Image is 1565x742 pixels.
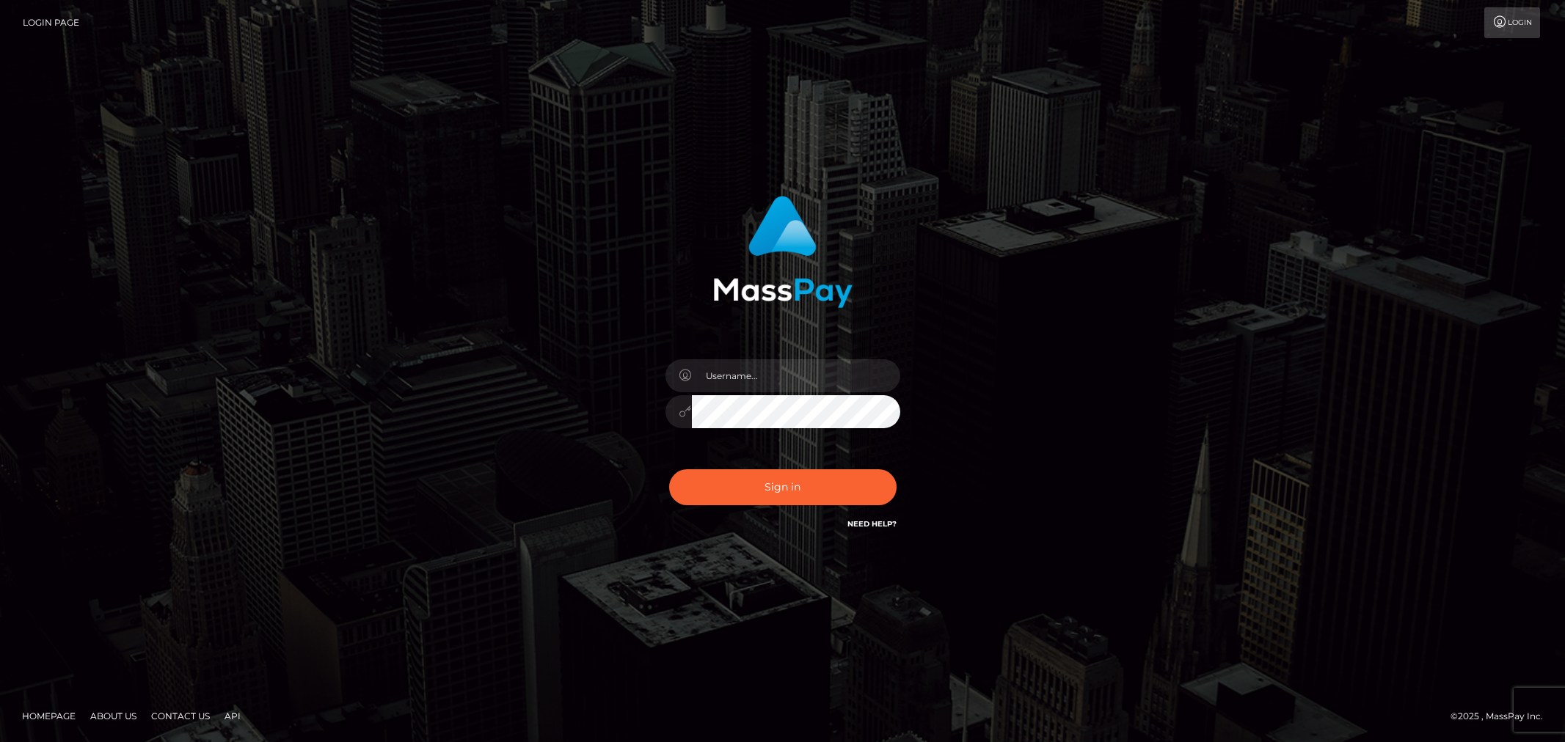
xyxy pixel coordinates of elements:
a: API [219,705,247,727]
img: MassPay Login [713,196,853,308]
a: Login Page [23,7,79,38]
a: Contact Us [145,705,216,727]
div: © 2025 , MassPay Inc. [1451,708,1554,724]
a: Homepage [16,705,81,727]
a: About Us [84,705,142,727]
a: Login [1484,7,1540,38]
button: Sign in [669,469,897,505]
input: Username... [692,359,900,392]
a: Need Help? [847,519,897,529]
